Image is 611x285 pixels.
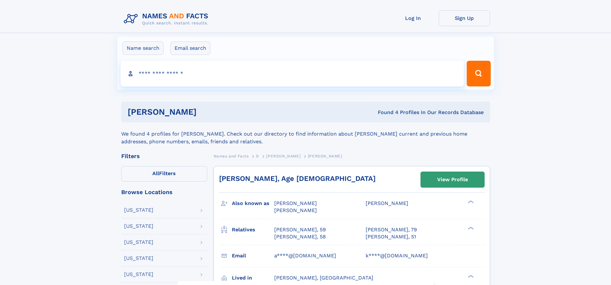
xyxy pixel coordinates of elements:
[232,272,274,283] h3: Lived in
[439,10,490,26] a: Sign Up
[124,208,153,213] div: [US_STATE]
[152,170,159,176] span: All
[121,189,207,195] div: Browse Locations
[124,256,153,261] div: [US_STATE]
[467,61,490,86] button: Search Button
[121,10,214,28] img: Logo Names and Facts
[121,166,207,182] label: Filters
[387,10,439,26] a: Log In
[123,41,164,55] label: Name search
[274,200,317,206] span: [PERSON_NAME]
[437,172,468,187] div: View Profile
[366,200,408,206] span: [PERSON_NAME]
[170,41,210,55] label: Email search
[266,154,301,158] span: [PERSON_NAME]
[121,61,464,86] input: search input
[121,122,490,146] div: We found 4 profiles for [PERSON_NAME]. Check out our directory to find information about [PERSON_...
[421,172,484,187] a: View Profile
[274,226,326,233] a: [PERSON_NAME], 59
[232,250,274,261] h3: Email
[214,152,249,160] a: Names and Facts
[256,154,259,158] span: D
[366,233,416,240] a: [PERSON_NAME], 51
[466,226,474,230] div: ❯
[274,275,373,281] span: [PERSON_NAME], [GEOGRAPHIC_DATA]
[274,207,317,213] span: [PERSON_NAME]
[266,152,301,160] a: [PERSON_NAME]
[287,109,484,116] div: Found 4 Profiles In Our Records Database
[256,152,259,160] a: D
[124,272,153,277] div: [US_STATE]
[128,108,287,116] h1: [PERSON_NAME]
[232,198,274,209] h3: Also known as
[366,226,417,233] a: [PERSON_NAME], 79
[124,240,153,245] div: [US_STATE]
[219,174,376,183] a: [PERSON_NAME], Age [DEMOGRAPHIC_DATA]
[274,233,326,240] a: [PERSON_NAME], 58
[308,154,342,158] span: [PERSON_NAME]
[232,224,274,235] h3: Relatives
[124,224,153,229] div: [US_STATE]
[466,274,474,278] div: ❯
[466,200,474,204] div: ❯
[121,153,207,159] div: Filters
